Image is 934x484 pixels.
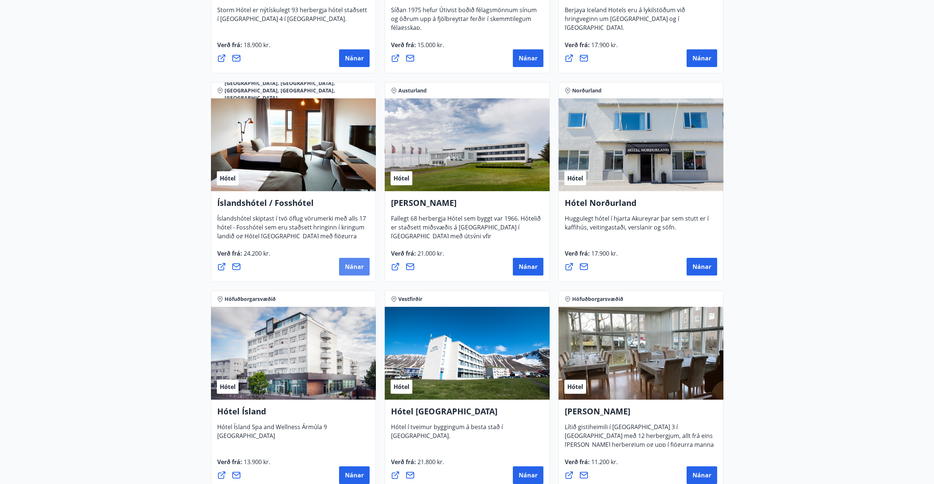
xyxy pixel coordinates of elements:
span: 21.800 kr. [416,458,444,466]
span: Hótel [220,383,236,391]
button: Nánar [687,258,717,276]
span: Lítið gistiheimili í [GEOGRAPHIC_DATA] 3 í [GEOGRAPHIC_DATA] með 12 herbergjum, allt frá eins [PE... [565,423,714,463]
span: Berjaya Iceland Hotels eru á lykilstöðum við hringveginn um [GEOGRAPHIC_DATA] og í [GEOGRAPHIC_DA... [565,6,685,38]
h4: Íslandshótel / Fosshótel [217,197,370,214]
span: Verð frá : [217,249,270,263]
span: Nánar [692,54,711,62]
span: Hótel [567,383,583,391]
h4: Hótel Norðurland [565,197,717,214]
span: Verð frá : [391,249,444,263]
h4: [PERSON_NAME] [391,197,543,214]
span: Nánar [519,263,538,271]
span: 24.200 kr. [242,249,270,257]
span: Verð frá : [217,41,270,55]
span: Höfuðborgarsvæðið [225,295,276,303]
span: Íslandshótel skiptast í tvö öflug vörumerki með alls 17 hótel - Fosshótel sem eru staðsett hringi... [217,214,366,255]
span: [GEOGRAPHIC_DATA], [GEOGRAPHIC_DATA], [GEOGRAPHIC_DATA], [GEOGRAPHIC_DATA], [GEOGRAPHIC_DATA] [225,80,370,102]
span: Nánar [345,263,364,271]
h4: Hótel [GEOGRAPHIC_DATA] [391,406,543,422]
span: 17.900 kr. [590,41,618,49]
button: Nánar [339,466,370,484]
button: Nánar [339,49,370,67]
span: Hótel [394,383,409,391]
span: Höfuðborgarsvæðið [572,295,623,303]
span: Nánar [345,471,364,479]
span: Verð frá : [565,458,618,472]
span: Storm Hótel er nýtískulegt 93 herbergja hótel staðsett í [GEOGRAPHIC_DATA] 4 í [GEOGRAPHIC_DATA]. [217,6,367,29]
span: Verð frá : [391,458,444,472]
button: Nánar [687,466,717,484]
button: Nánar [687,49,717,67]
span: Austurland [398,87,427,94]
span: Hótel [394,174,409,182]
span: Nánar [692,471,711,479]
span: Huggulegt hótel í hjarta Akureyrar þar sem stutt er í kaffihús, veitingastaði, verslanir og söfn. [565,214,709,237]
span: Nánar [519,54,538,62]
span: 17.900 kr. [590,249,618,257]
span: Verð frá : [565,41,618,55]
span: Fallegt 68 herbergja Hótel sem byggt var 1966. Hótelið er staðsett miðsvæðis á [GEOGRAPHIC_DATA] ... [391,214,541,255]
span: 21.000 kr. [416,249,444,257]
span: 18.900 kr. [242,41,270,49]
span: Verð frá : [391,41,444,55]
span: Nánar [345,54,364,62]
button: Nánar [513,466,543,484]
span: Hótel [567,174,583,182]
span: Norðurland [572,87,602,94]
span: Vestfirðir [398,295,422,303]
span: Hótel [220,174,236,182]
button: Nánar [513,258,543,276]
span: 15.000 kr. [416,41,444,49]
span: 13.900 kr. [242,458,270,466]
span: Hótel Ísland Spa and Wellness Ármúla 9 [GEOGRAPHIC_DATA] [217,423,327,446]
h4: [PERSON_NAME] [565,406,717,422]
span: Hótel í tveimur byggingum á besta stað í [GEOGRAPHIC_DATA]. [391,423,503,446]
span: Verð frá : [217,458,270,472]
span: Nánar [692,263,711,271]
span: 11.200 kr. [590,458,618,466]
span: Síðan 1975 hefur Útivist boðið félagsmönnum sínum og öðrum upp á fjölbreyttar ferðir í skemmtileg... [391,6,537,38]
span: Verð frá : [565,249,618,263]
h4: Hótel Ísland [217,406,370,422]
button: Nánar [339,258,370,276]
button: Nánar [513,49,543,67]
span: Nánar [519,471,538,479]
